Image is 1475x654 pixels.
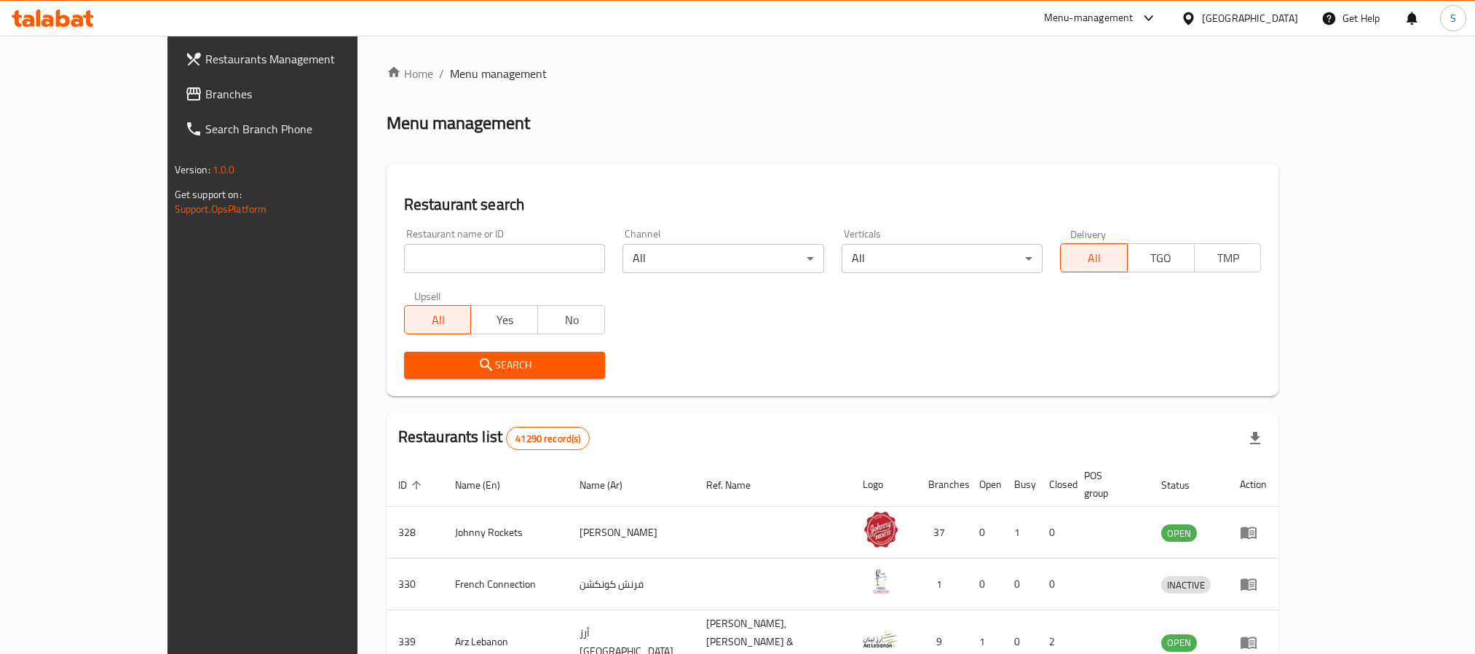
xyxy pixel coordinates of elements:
[1240,634,1267,651] div: Menu
[863,563,899,599] img: French Connection
[387,111,530,135] h2: Menu management
[1161,525,1197,542] span: OPEN
[1037,559,1072,610] td: 0
[622,244,823,273] div: All
[387,65,1279,82] nav: breadcrumb
[1127,243,1195,272] button: TGO
[1037,507,1072,559] td: 0
[544,310,599,331] span: No
[1161,634,1197,651] span: OPEN
[842,244,1043,273] div: All
[411,310,466,331] span: All
[507,432,589,446] span: 41290 record(s)
[205,85,402,103] span: Branches
[387,559,443,610] td: 330
[568,559,695,610] td: فرنش كونكشن
[213,160,235,179] span: 1.0.0
[1060,243,1128,272] button: All
[443,559,569,610] td: French Connection
[173,111,414,146] a: Search Branch Phone
[175,160,210,179] span: Version:
[968,507,1003,559] td: 0
[1070,229,1107,239] label: Delivery
[404,352,605,379] button: Search
[1202,10,1298,26] div: [GEOGRAPHIC_DATA]
[439,65,444,82] li: /
[387,507,443,559] td: 328
[1003,559,1037,610] td: 0
[863,511,899,548] img: Johnny Rockets
[450,65,547,82] span: Menu management
[580,476,641,494] span: Name (Ar)
[1201,248,1256,269] span: TMP
[1003,462,1037,507] th: Busy
[1084,467,1133,502] span: POS group
[1238,421,1273,456] div: Export file
[568,507,695,559] td: [PERSON_NAME]
[851,462,917,507] th: Logo
[404,244,605,273] input: Search for restaurant name or ID..
[1037,462,1072,507] th: Closed
[175,185,242,204] span: Get support on:
[398,426,590,450] h2: Restaurants list
[1240,524,1267,541] div: Menu
[414,291,441,301] label: Upsell
[205,120,402,138] span: Search Branch Phone
[175,200,267,218] a: Support.OpsPlatform
[506,427,590,450] div: Total records count
[1067,248,1122,269] span: All
[173,76,414,111] a: Branches
[1003,507,1037,559] td: 1
[1194,243,1262,272] button: TMP
[477,310,532,331] span: Yes
[205,50,402,68] span: Restaurants Management
[537,305,605,334] button: No
[1044,9,1134,27] div: Menu-management
[1161,577,1211,594] span: INACTIVE
[1450,10,1456,26] span: S
[706,476,770,494] span: Ref. Name
[917,507,968,559] td: 37
[1240,575,1267,593] div: Menu
[173,42,414,76] a: Restaurants Management
[416,356,593,374] span: Search
[443,507,569,559] td: Johnny Rockets
[968,462,1003,507] th: Open
[1134,248,1189,269] span: TGO
[470,305,538,334] button: Yes
[1161,576,1211,594] div: INACTIVE
[1228,462,1278,507] th: Action
[404,305,472,334] button: All
[404,194,1262,216] h2: Restaurant search
[917,559,968,610] td: 1
[917,462,968,507] th: Branches
[1161,524,1197,542] div: OPEN
[1161,476,1209,494] span: Status
[968,559,1003,610] td: 0
[455,476,519,494] span: Name (En)
[398,476,426,494] span: ID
